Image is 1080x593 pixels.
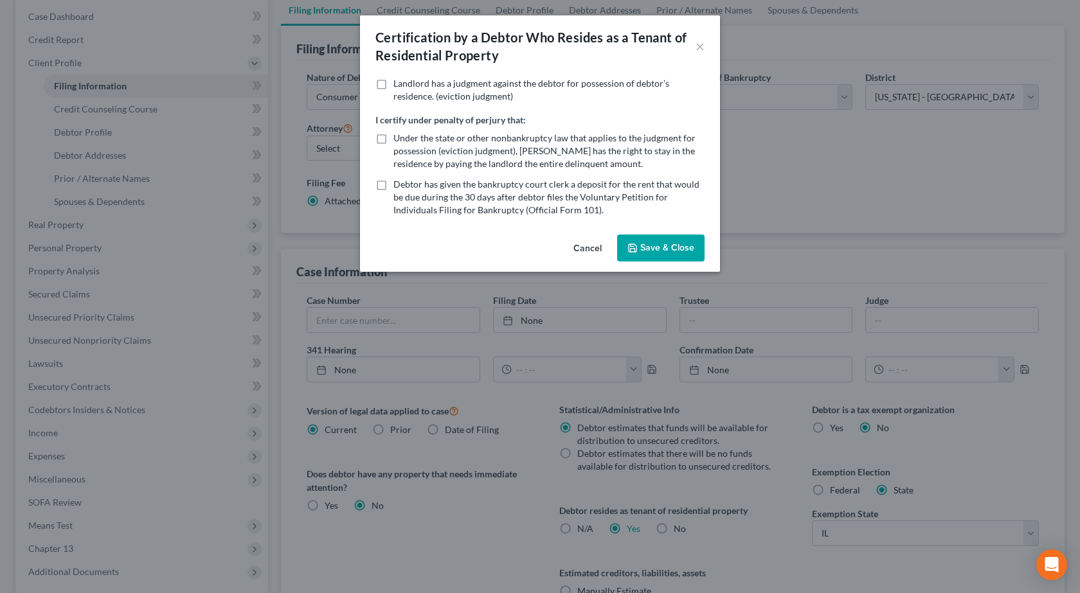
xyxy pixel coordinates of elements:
label: I certify under penalty of perjury that: [375,113,526,127]
button: Save & Close [617,235,705,261]
div: Certification by a Debtor Who Resides as a Tenant of Residential Property [375,28,696,64]
span: Debtor has given the bankruptcy court clerk a deposit for the rent that would be due during the 3... [393,179,699,215]
span: Under the state or other nonbankruptcy law that applies to the judgment for possession (eviction ... [393,132,696,169]
span: Landlord has a judgment against the debtor for possession of debtor’s residence. (eviction judgment) [393,78,669,102]
div: Open Intercom Messenger [1036,549,1067,580]
button: Cancel [563,236,612,261]
button: × [696,39,705,54]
